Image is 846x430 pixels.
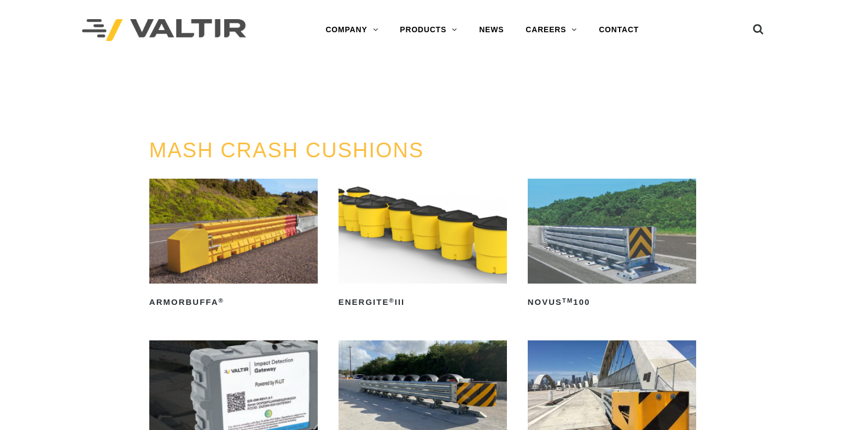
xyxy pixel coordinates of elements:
sup: ® [389,297,394,304]
a: MASH CRASH CUSHIONS [149,139,424,162]
sup: ® [218,297,224,304]
a: ENERGITE®III [339,179,507,311]
a: CAREERS [515,19,588,41]
sup: TM [562,297,573,304]
a: NOVUSTM100 [528,179,696,311]
a: CONTACT [588,19,650,41]
a: ArmorBuffa® [149,179,318,311]
a: NEWS [468,19,515,41]
h2: NOVUS 100 [528,293,696,311]
img: Valtir [82,19,246,42]
a: COMPANY [314,19,389,41]
h2: ENERGITE III [339,293,507,311]
a: PRODUCTS [389,19,468,41]
h2: ArmorBuffa [149,293,318,311]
